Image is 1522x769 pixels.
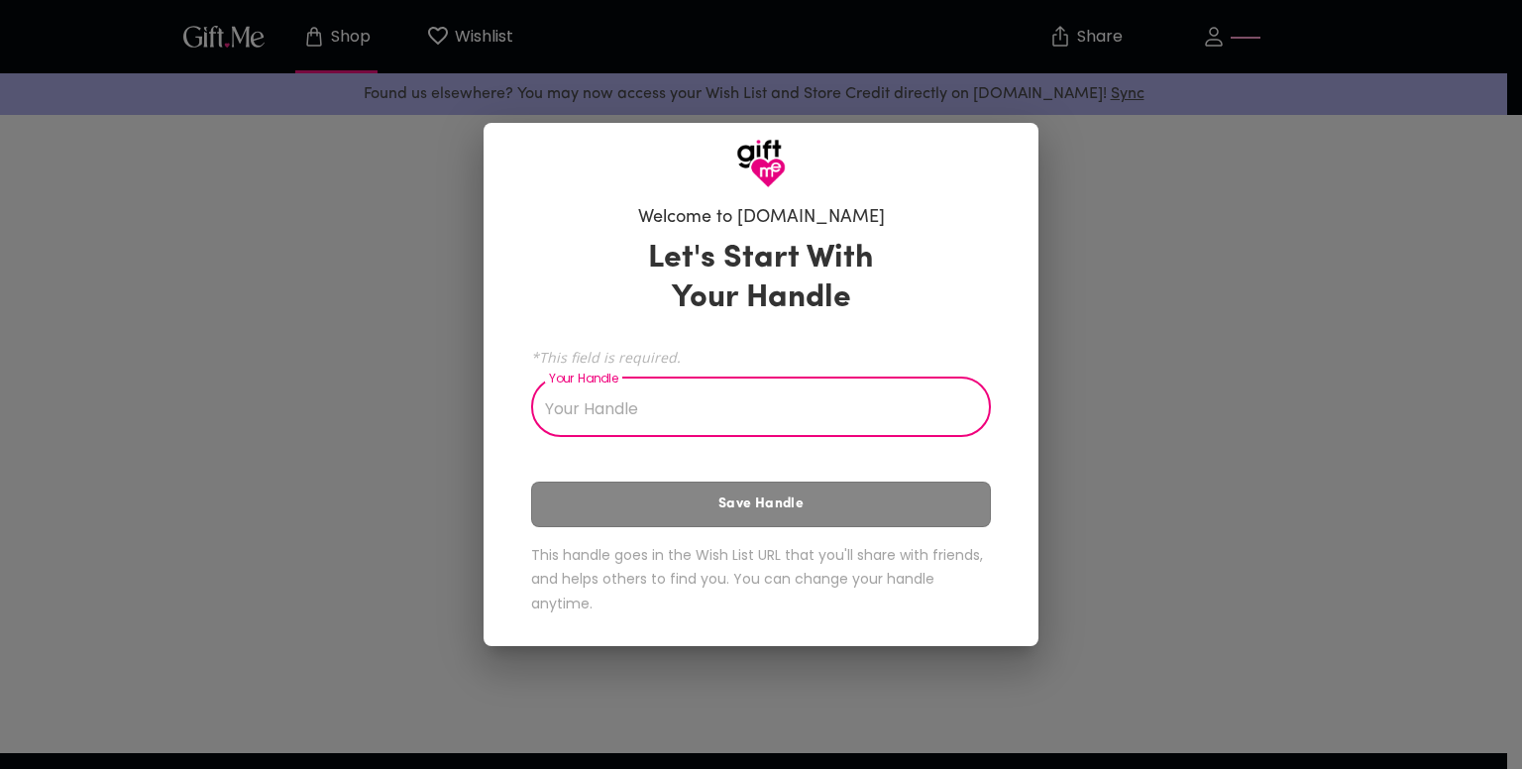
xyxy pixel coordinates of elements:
[531,543,991,616] h6: This handle goes in the Wish List URL that you'll share with friends, and helps others to find yo...
[623,239,899,318] h3: Let's Start With Your Handle
[531,348,991,367] span: *This field is required.
[638,206,885,230] h6: Welcome to [DOMAIN_NAME]
[531,382,969,437] input: Your Handle
[736,139,786,188] img: GiftMe Logo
